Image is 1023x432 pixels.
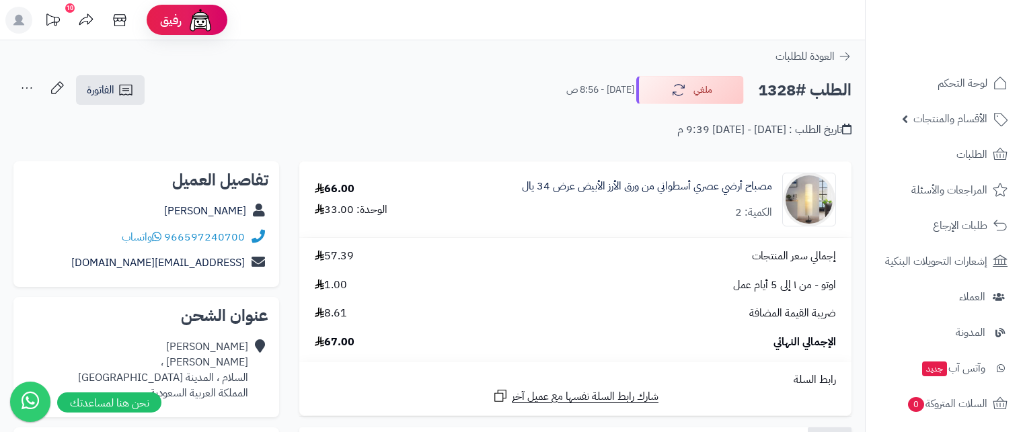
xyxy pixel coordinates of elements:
[733,277,836,293] span: اوتو - من ١ إلى 5 أيام عمل
[122,229,161,245] a: واتساب
[773,335,836,350] span: الإجمالي النهائي
[24,172,268,188] h2: تفاصيل العميل
[65,3,75,13] div: 10
[908,397,924,412] span: 0
[78,339,248,400] div: [PERSON_NAME] [PERSON_NAME] ، السلام ، المدينة [GEOGRAPHIC_DATA] المملكة العربية السعودية
[874,388,1015,420] a: السلات المتروكة0
[187,7,214,34] img: ai-face.png
[522,179,772,194] a: مصباح أرضي عصري أسطواني من ورق الأرز الأبيض عرض 34 يال
[938,74,987,93] span: لوحة التحكم
[492,388,658,404] a: شارك رابط السلة نفسها مع عميل آخر
[315,249,354,264] span: 57.39
[932,38,1010,66] img: logo-2.png
[315,335,354,350] span: 67.00
[87,82,114,98] span: الفاتورة
[907,394,987,413] span: السلات المتروكة
[874,316,1015,349] a: المدونة
[160,12,182,28] span: رفيق
[874,67,1015,99] a: لوحة التحكم
[512,389,658,404] span: شارك رابط السلة نفسها مع عميل آخر
[885,252,987,271] span: إشعارات التحويلات البنكية
[758,77,851,104] h2: الطلب #1328
[956,145,987,164] span: الطلبات
[305,372,846,388] div: رابط السلة
[913,110,987,128] span: الأقسام والمنتجات
[735,205,772,220] div: الكمية: 2
[566,83,634,97] small: [DATE] - 8:56 ص
[315,202,387,218] div: الوحدة: 33.00
[36,7,69,37] a: تحديثات المنصة
[874,352,1015,384] a: وآتس آبجديد
[922,361,947,376] span: جديد
[874,174,1015,206] a: المراجعات والأسئلة
[921,359,985,378] span: وآتس آب
[315,306,347,321] span: 8.61
[874,245,1015,277] a: إشعارات التحويلات البنكية
[775,48,851,64] a: العودة للطلبات
[752,249,836,264] span: إجمالي سعر المنتجات
[956,323,985,342] span: المدونة
[636,76,744,104] button: ملغي
[749,306,836,321] span: ضريبة القيمة المضافة
[164,203,246,219] a: [PERSON_NAME]
[874,281,1015,313] a: العملاء
[874,138,1015,171] a: الطلبات
[911,181,987,200] span: المراجعات والأسئلة
[164,229,245,245] a: 966597240700
[775,48,835,64] span: العودة للطلبات
[783,173,835,226] img: 1727307341-FLOOR%20LAMP2%20-90x90.jpg
[24,308,268,324] h2: عنوان الشحن
[71,255,245,271] a: [EMAIL_ADDRESS][DOMAIN_NAME]
[315,277,347,293] span: 1.00
[874,210,1015,242] a: طلبات الإرجاع
[933,216,987,235] span: طلبات الإرجاع
[76,75,145,105] a: الفاتورة
[315,181,354,197] div: 66.00
[959,288,985,306] span: العملاء
[677,122,851,138] div: تاريخ الطلب : [DATE] - [DATE] 9:39 م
